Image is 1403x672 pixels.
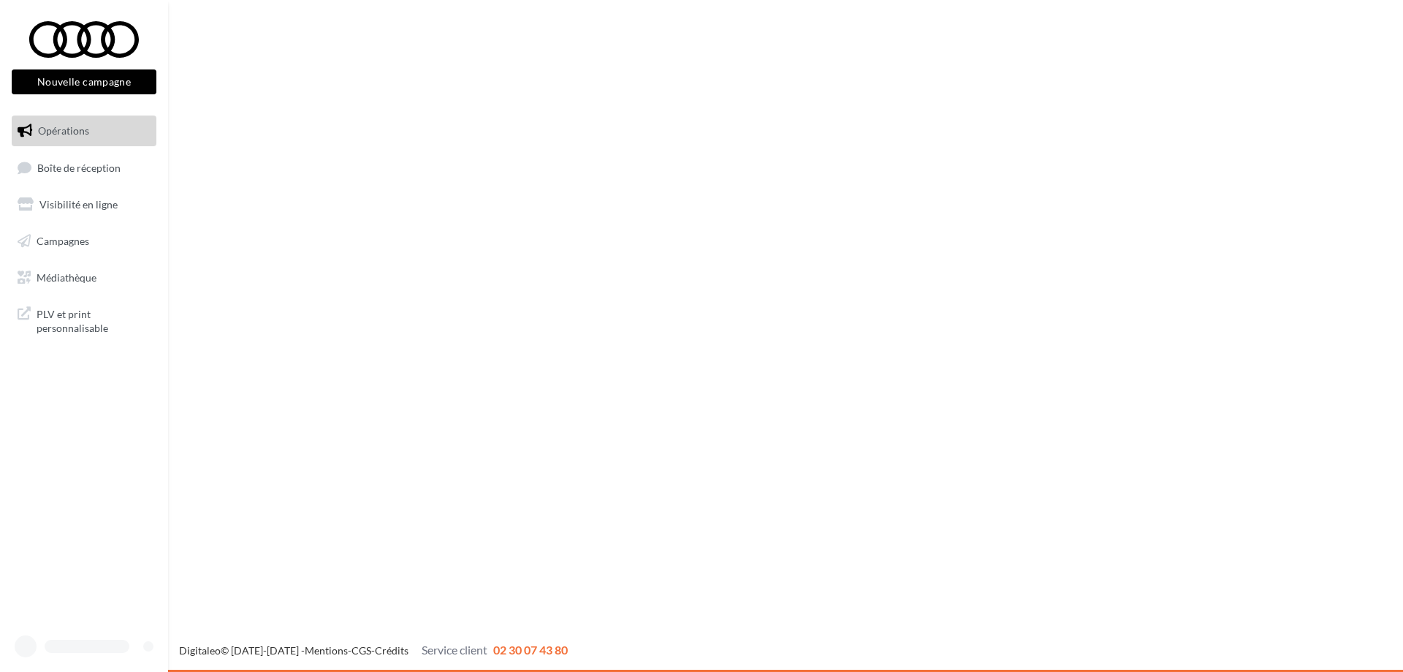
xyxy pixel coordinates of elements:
span: © [DATE]-[DATE] - - - [179,644,568,657]
a: PLV et print personnalisable [9,298,159,341]
a: Mentions [305,644,348,657]
span: 02 30 07 43 80 [493,643,568,657]
span: Service client [422,643,487,657]
a: Campagnes [9,226,159,257]
span: Opérations [38,124,89,137]
a: CGS [351,644,371,657]
span: Campagnes [37,235,89,247]
a: Boîte de réception [9,152,159,184]
span: Visibilité en ligne [39,198,118,211]
span: PLV et print personnalisable [37,304,151,336]
a: Crédits [375,644,408,657]
a: Opérations [9,116,159,146]
a: Médiathèque [9,263,159,293]
span: Boîte de réception [37,161,121,173]
button: Nouvelle campagne [12,69,156,94]
span: Médiathèque [37,271,96,283]
a: Visibilité en ligne [9,189,159,220]
a: Digitaleo [179,644,221,657]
